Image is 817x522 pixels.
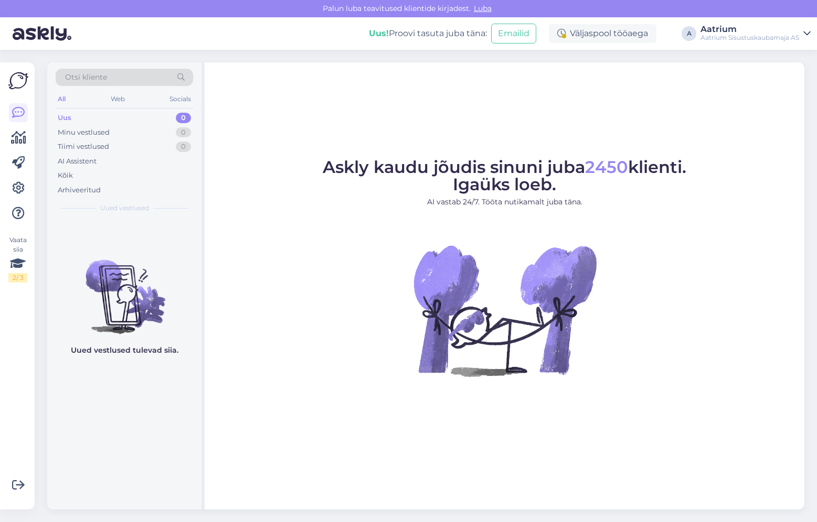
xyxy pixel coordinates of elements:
[410,216,599,405] img: No Chat active
[65,72,107,83] span: Otsi kliente
[701,25,799,34] div: Aatrium
[471,4,495,13] span: Luba
[491,24,536,43] button: Emailid
[100,203,149,213] span: Uued vestlused
[167,92,193,106] div: Socials
[585,157,628,177] span: 2450
[8,71,28,91] img: Askly Logo
[58,170,73,181] div: Kõik
[369,27,487,40] div: Proovi tasuta juba täna:
[323,157,686,194] span: Askly kaudu jõudis sinuni juba klienti. Igaüks loeb.
[176,113,191,123] div: 0
[682,26,696,41] div: A
[701,34,799,42] div: Aatrium Sisustuskaubamaja AS
[8,273,27,282] div: 2 / 3
[8,235,27,282] div: Vaata siia
[701,25,811,42] a: AatriumAatrium Sisustuskaubamaja AS
[58,142,109,152] div: Tiimi vestlused
[369,28,389,38] b: Uus!
[176,142,191,152] div: 0
[176,127,191,138] div: 0
[109,92,127,106] div: Web
[58,113,71,123] div: Uus
[71,345,178,356] p: Uued vestlused tulevad siia.
[323,197,686,208] p: AI vastab 24/7. Tööta nutikamalt juba täna.
[549,24,656,43] div: Väljaspool tööaega
[58,185,101,195] div: Arhiveeritud
[58,156,97,167] div: AI Assistent
[56,92,68,106] div: All
[58,127,110,138] div: Minu vestlused
[47,241,201,335] img: No chats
